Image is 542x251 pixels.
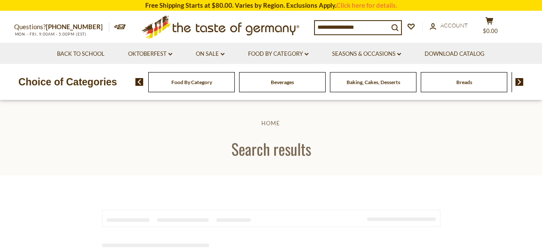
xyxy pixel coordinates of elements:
img: previous arrow [135,78,144,86]
a: Seasons & Occasions [332,49,401,59]
button: $0.00 [477,17,503,38]
a: [PHONE_NUMBER] [46,23,103,30]
a: Account [430,21,468,30]
a: Beverages [271,79,294,85]
a: Back to School [57,49,105,59]
span: MON - FRI, 9:00AM - 5:00PM (EST) [14,32,87,36]
span: $0.00 [483,27,498,34]
span: Account [440,22,468,29]
a: Click here for details. [336,1,397,9]
a: Oktoberfest [128,49,172,59]
a: On Sale [196,49,225,59]
h1: Search results [27,139,515,158]
a: Baking, Cakes, Desserts [347,79,400,85]
a: Food By Category [248,49,308,59]
a: Food By Category [171,79,212,85]
a: Breads [456,79,472,85]
a: Home [261,120,280,127]
a: Download Catalog [425,49,485,59]
img: next arrow [515,78,524,86]
p: Questions? [14,21,109,33]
